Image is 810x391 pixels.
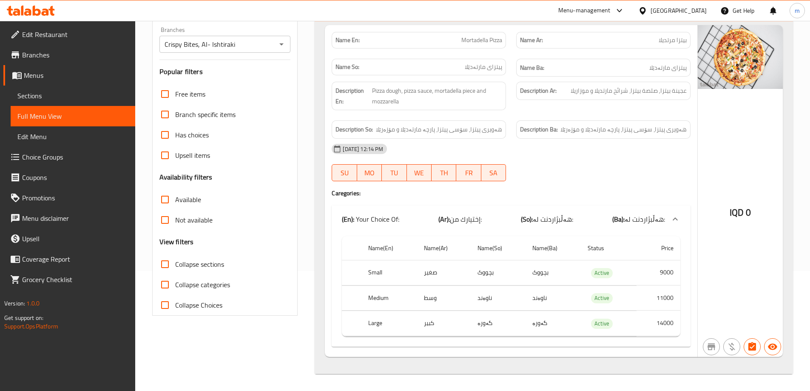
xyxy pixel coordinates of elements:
[795,6,800,15] span: m
[175,109,236,120] span: Branch specific items
[382,164,406,181] button: TU
[335,124,373,135] strong: Description So:
[24,70,128,80] span: Menus
[485,167,503,179] span: SA
[11,86,135,106] a: Sections
[376,124,502,135] span: هەویری پیتزا، سۆسی پیتزا، پارچە مارتەدێلا و مۆزەرێلا
[637,311,680,336] td: 14000
[744,338,761,355] button: Has choices
[417,311,471,336] td: كبير
[22,193,128,203] span: Promotions
[764,338,781,355] button: Available
[730,204,744,221] span: IQD
[361,260,417,285] th: Small
[22,274,128,285] span: Grocery Checklist
[175,89,205,99] span: Free items
[3,249,135,269] a: Coverage Report
[276,38,287,50] button: Open
[385,167,403,179] span: TU
[533,213,573,225] span: هەڵبژاردنت لە:
[520,86,557,96] strong: Description Ar:
[339,145,387,153] span: [DATE] 12:14 PM
[461,36,502,45] span: Mortadella Pizza
[335,36,360,45] strong: Name En:
[526,236,581,260] th: Name(Ba)
[456,164,481,181] button: FR
[361,236,417,260] th: Name(En)
[659,36,687,45] span: بيتزا مرتديلا
[175,259,224,269] span: Collapse sections
[591,293,613,303] span: Active
[22,50,128,60] span: Branches
[591,268,613,278] span: Active
[361,167,378,179] span: MO
[361,311,417,336] th: Large
[526,311,581,336] td: گەورە
[17,111,128,121] span: Full Menu View
[159,172,213,182] h3: Availability filters
[315,22,793,374] div: (En): Pizza(Ar):البيتزا(So):پیتزا(Ba):پیتزا
[342,213,354,225] b: (En):
[526,260,581,285] td: بچووک
[175,194,201,205] span: Available
[332,189,691,197] h4: Caregories:
[591,319,613,328] span: Active
[175,215,213,225] span: Not available
[571,86,687,96] span: عجينة بيتزا, صلصة بيتزا، شرائح مارتديلا و موزاريلا
[558,6,611,16] div: Menu-management
[3,45,135,65] a: Branches
[465,63,502,71] span: پیتزای مارتەدێلا
[438,213,450,225] b: (Ar):
[342,214,399,224] p: Your Choice Of:
[471,311,526,336] td: گەورە
[520,36,543,45] strong: Name Ar:
[649,63,687,73] span: پیتزای مارتەدێلا
[637,236,680,260] th: Price
[26,298,40,309] span: 1.0.0
[335,63,359,71] strong: Name So:
[471,285,526,311] td: ناوەند
[11,126,135,147] a: Edit Menu
[460,167,477,179] span: FR
[22,234,128,244] span: Upsell
[417,236,471,260] th: Name(Ar)
[521,213,533,225] b: (So):
[175,150,210,160] span: Upsell items
[3,228,135,249] a: Upsell
[335,167,353,179] span: SU
[435,167,453,179] span: TH
[432,164,456,181] button: TH
[591,319,613,329] div: Active
[22,29,128,40] span: Edit Restaurant
[4,312,43,323] span: Get support on:
[159,67,291,77] h3: Popular filters
[159,237,194,247] h3: View filters
[526,285,581,311] td: ناوەند
[723,338,740,355] button: Purchased item
[417,260,471,285] td: صغير
[357,164,382,181] button: MO
[410,167,428,179] span: WE
[342,236,680,337] table: choices table
[11,106,135,126] a: Full Menu View
[612,213,625,225] b: (Ba):
[3,65,135,86] a: Menus
[520,63,544,73] strong: Name Ba:
[332,205,691,233] div: (En): Your Choice Of:(Ar):إختيارك من:(So):هەڵبژاردنت لە:(Ba):هەڵبژاردنت لە:
[332,233,691,347] div: (En): Pizza(Ar):البيتزا(So):پیتزا(Ba):پیتزا
[581,236,636,260] th: Status
[361,285,417,311] th: Medium
[450,213,482,225] span: إختيارك من:
[22,254,128,264] span: Coverage Report
[471,236,526,260] th: Name(So)
[4,298,25,309] span: Version:
[335,86,370,106] strong: Description En:
[17,91,128,101] span: Sections
[3,208,135,228] a: Menu disclaimer
[175,280,230,290] span: Collapse categories
[407,164,432,181] button: WE
[3,167,135,188] a: Coupons
[625,213,665,225] span: هەڵبژاردنت لە:
[17,131,128,142] span: Edit Menu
